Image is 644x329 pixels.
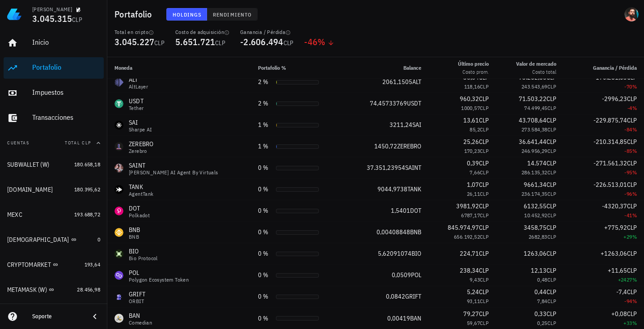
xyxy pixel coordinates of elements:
span: -210.314,85 [593,138,627,146]
a: Transacciones [4,107,104,129]
span: 193.688,72 [74,211,100,218]
span: +1263,06 [601,249,627,257]
div: +29 [571,232,637,241]
div: BNB-icon [114,228,123,237]
span: 3211,24 [390,121,412,129]
div: Valor de mercado [516,60,556,68]
span: 3.045.315 [32,13,72,25]
span: 236.174,35 [521,190,547,197]
button: Holdings [166,8,208,21]
div: Costo de adquisición [175,29,229,36]
div: Polygon Ecosystem Token [129,277,189,283]
span: CLP [479,116,489,124]
div: 1 % [258,120,272,130]
span: 0,0842 [386,292,405,300]
div: DOT [129,204,150,213]
span: Portafolio % [258,64,286,71]
span: CLP [547,233,556,240]
div: -94 [571,297,637,306]
div: 0 % [258,228,272,237]
div: SAINT [129,161,218,170]
div: Costo prom. [458,68,489,76]
span: 286.135,32 [521,169,547,176]
span: Ganancia / Pérdida [593,64,637,71]
span: CLP [480,190,489,197]
span: 0,44 [534,288,547,296]
div: POL-icon [114,271,123,280]
div: Total en cripto [114,29,165,36]
span: CLP [479,95,489,103]
span: CLP [627,266,637,274]
span: CLP [627,138,637,146]
a: [DOMAIN_NAME] 180.395,62 [4,179,104,200]
span: CLP [480,233,489,240]
span: CLP [480,105,489,111]
img: LedgiFi [7,7,21,21]
span: Moneda [114,64,132,71]
span: 9661,34 [524,181,547,189]
span: CLP [547,249,556,257]
div: Zerebro [129,148,154,154]
span: 1,07 [467,181,479,189]
span: % [632,169,637,176]
div: TANK [129,182,154,191]
div: 2 % [258,99,272,108]
div: 0 % [258,270,272,280]
span: +0,08 [611,310,627,318]
span: +775,92 [604,224,627,232]
span: CLP [627,202,637,210]
span: USDT [407,99,421,107]
span: 14.574 [527,159,547,167]
button: Rendimiento [207,8,258,21]
span: 0,0509 [392,271,411,279]
span: 7,84 [537,298,547,304]
div: SAI [129,118,152,127]
th: Ganancia / Pérdida: Sin ordenar. Pulse para ordenar de forma ascendente. [563,57,644,79]
span: 0,39 [467,159,479,167]
div: 2 % [258,77,272,87]
span: 1000,57 [461,105,480,111]
span: 170,23 [464,148,480,154]
span: CLP [479,249,489,257]
span: CLP [627,116,637,124]
span: CLP [547,105,556,111]
div: Tether [129,105,144,111]
span: CLP [627,181,637,189]
a: METAMASK (W) 28.456,98 [4,279,104,300]
div: [PERSON_NAME] AI agent by Virtuals [129,170,218,175]
a: Impuestos [4,82,104,104]
span: BIO [411,249,421,257]
span: 0 [97,236,100,243]
span: 180.658,18 [74,161,100,168]
div: 0 % [258,185,272,194]
div: SAI-icon [114,121,123,130]
div: ORBIT [129,299,145,304]
a: SUBWALLET (W) 180.658,18 [4,154,104,175]
span: CLP [479,202,489,210]
span: CLP [547,95,556,103]
span: CLP [480,148,489,154]
a: Portafolio [4,57,104,79]
div: Sharpe AI [129,127,152,132]
span: CLP [480,126,489,133]
span: CLP [284,39,294,47]
th: Portafolio %: Sin ordenar. Pulse para ordenar de forma ascendente. [251,57,342,79]
div: BAN-icon [114,314,123,323]
span: % [632,212,637,219]
div: Impuestos [32,88,100,97]
span: CLP [627,310,637,318]
div: METAMASK (W) [7,286,47,294]
div: -4 [571,104,637,113]
span: DOT [410,207,421,215]
a: CRYPTOMARKET 193,64 [4,254,104,275]
span: 74.499,45 [524,105,547,111]
span: % [632,126,637,133]
a: [DEMOGRAPHIC_DATA] 0 [4,229,104,250]
span: -4320,37 [602,202,627,210]
span: Balance [403,64,421,71]
span: 0,00408848 [377,228,410,236]
div: -96 [571,190,637,198]
div: avatar [624,7,639,21]
span: CLP [480,276,489,283]
span: CLP [627,95,637,103]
